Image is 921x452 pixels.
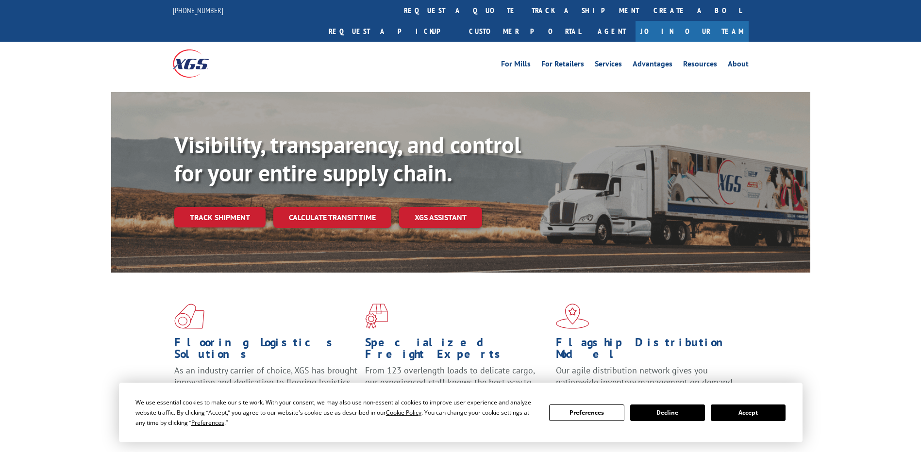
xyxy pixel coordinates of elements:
span: Cookie Policy [386,408,421,417]
p: From 123 overlength loads to delicate cargo, our experienced staff knows the best way to move you... [365,365,549,408]
a: Agent [588,21,636,42]
h1: Flagship Distribution Model [556,337,739,365]
a: Join Our Team [636,21,749,42]
b: Visibility, transparency, and control for your entire supply chain. [174,129,521,188]
div: We use essential cookies to make our site work. With your consent, we may also use non-essential ... [135,397,537,428]
button: Decline [630,404,705,421]
button: Accept [711,404,786,421]
a: Track shipment [174,207,266,227]
a: XGS ASSISTANT [399,207,482,228]
a: [PHONE_NUMBER] [173,5,223,15]
div: Cookie Consent Prompt [119,383,803,442]
span: Preferences [191,419,224,427]
h1: Flooring Logistics Solutions [174,337,358,365]
a: Services [595,60,622,71]
a: About [728,60,749,71]
button: Preferences [549,404,624,421]
img: xgs-icon-focused-on-flooring-red [365,304,388,329]
span: Our agile distribution network gives you nationwide inventory management on demand. [556,365,735,387]
a: Customer Portal [462,21,588,42]
a: For Mills [501,60,531,71]
a: For Retailers [541,60,584,71]
h1: Specialized Freight Experts [365,337,549,365]
span: As an industry carrier of choice, XGS has brought innovation and dedication to flooring logistics... [174,365,357,399]
a: Advantages [633,60,672,71]
a: Request a pickup [321,21,462,42]
img: xgs-icon-flagship-distribution-model-red [556,304,589,329]
a: Calculate transit time [273,207,391,228]
a: Resources [683,60,717,71]
img: xgs-icon-total-supply-chain-intelligence-red [174,304,204,329]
